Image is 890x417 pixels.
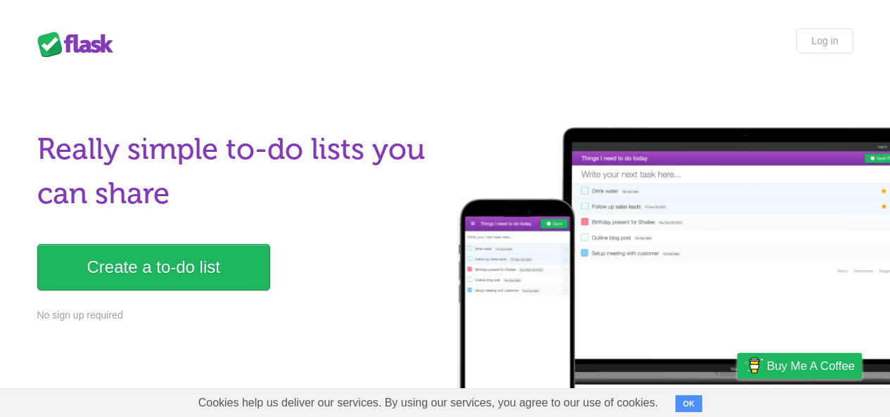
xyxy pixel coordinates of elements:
[37,32,122,57] div: Flask Lists
[184,389,673,417] span: Cookies help us deliver our services. By using our services, you agree to our use of cookies.
[37,308,437,323] p: No sign up required
[737,353,862,379] a: Buy me a coffee
[37,244,270,290] a: Create a to-do list
[796,28,853,53] a: Log in
[744,354,763,378] img: Buy me a coffee
[767,354,855,378] span: Buy me a coffee
[37,127,437,216] h1: Really simple to-do lists you can share
[675,395,703,412] button: OK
